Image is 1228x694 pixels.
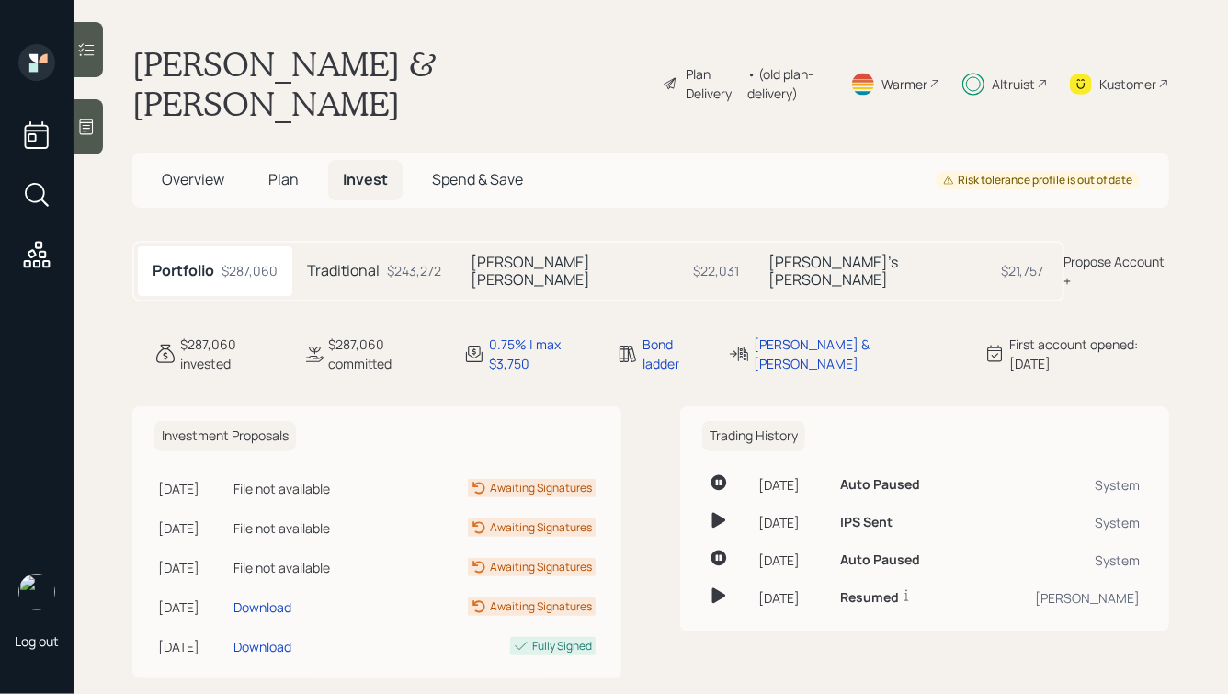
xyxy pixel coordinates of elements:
[747,64,828,103] div: • (old plan-delivery)
[758,513,825,532] div: [DATE]
[158,637,226,656] div: [DATE]
[233,558,387,577] div: File not available
[979,551,1140,570] div: System
[758,551,825,570] div: [DATE]
[769,254,995,289] h5: [PERSON_NAME]'s [PERSON_NAME]
[840,515,893,530] h6: IPS Sent
[979,588,1140,608] div: [PERSON_NAME]
[881,74,927,94] div: Warmer
[158,558,226,577] div: [DATE]
[132,44,648,123] h1: [PERSON_NAME] & [PERSON_NAME]
[490,559,592,575] div: Awaiting Signatures
[180,335,281,373] div: $287,060 invested
[758,588,825,608] div: [DATE]
[162,169,224,189] span: Overview
[979,475,1140,495] div: System
[18,574,55,610] img: hunter_neumayer.jpg
[329,335,442,373] div: $287,060 committed
[233,597,291,617] div: Download
[532,638,592,654] div: Fully Signed
[840,477,920,493] h6: Auto Paused
[153,262,214,279] h5: Portfolio
[158,479,226,498] div: [DATE]
[694,261,740,280] div: $22,031
[1009,335,1169,373] div: First account opened: [DATE]
[432,169,523,189] span: Spend & Save
[154,421,296,451] h6: Investment Proposals
[233,637,291,656] div: Download
[490,480,592,496] div: Awaiting Signatures
[943,173,1132,188] div: Risk tolerance profile is out of date
[387,261,441,280] div: $243,272
[233,479,387,498] div: File not available
[222,261,278,280] div: $287,060
[490,598,592,615] div: Awaiting Signatures
[1064,252,1169,290] div: Propose Account +
[840,552,920,568] h6: Auto Paused
[1099,74,1156,94] div: Kustomer
[15,632,59,650] div: Log out
[1002,261,1044,280] div: $21,757
[642,335,706,373] div: Bond ladder
[754,335,961,373] div: [PERSON_NAME] & [PERSON_NAME]
[343,169,388,189] span: Invest
[490,519,592,536] div: Awaiting Signatures
[268,169,299,189] span: Plan
[158,518,226,538] div: [DATE]
[686,64,738,103] div: Plan Delivery
[233,518,387,538] div: File not available
[307,262,380,279] h5: Traditional
[471,254,687,289] h5: [PERSON_NAME] [PERSON_NAME]
[840,590,899,606] h6: Resumed
[702,421,805,451] h6: Trading History
[758,475,825,495] div: [DATE]
[979,513,1140,532] div: System
[489,335,595,373] div: 0.75% | max $3,750
[158,597,226,617] div: [DATE]
[992,74,1035,94] div: Altruist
